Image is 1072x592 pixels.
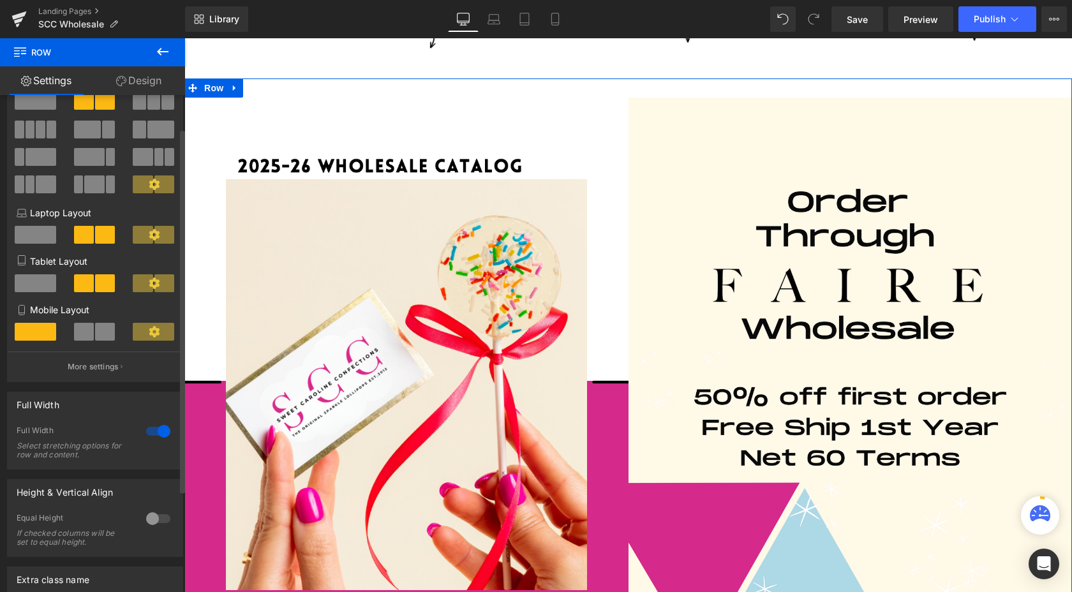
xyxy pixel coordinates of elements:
span: Publish [974,14,1006,24]
button: Publish [958,6,1036,32]
a: Preview [888,6,953,32]
div: If checked columns will be set to equal height. [17,529,131,547]
a: Expand / Collapse [42,40,59,59]
a: Desktop [448,6,479,32]
div: Extra class name [17,567,89,585]
p: More settings [68,361,119,373]
span: Preview [904,13,938,26]
a: Tablet [509,6,540,32]
span: Save [847,13,868,26]
a: Landing Pages [38,6,185,17]
span: Library [209,13,239,25]
div: Select stretching options for row and content. [17,441,131,459]
a: Design [93,66,185,95]
p: Mobile Layout [17,303,174,316]
button: Redo [801,6,826,32]
div: Full Width [17,392,59,410]
a: New Library [185,6,248,32]
button: Undo [770,6,796,32]
span: Row [13,38,140,66]
div: Height & Vertical Align [17,480,113,498]
span: SCC Wholesale [38,19,104,29]
div: Open Intercom Messenger [1029,549,1059,579]
div: Equal Height [17,513,133,526]
p: Tablet Layout [17,255,174,268]
button: More settings [8,352,182,381]
p: Laptop Layout [17,206,174,219]
span: Row [17,40,42,59]
a: Mobile [540,6,570,32]
button: More [1041,6,1067,32]
div: Full Width [17,426,133,439]
a: Laptop [479,6,509,32]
